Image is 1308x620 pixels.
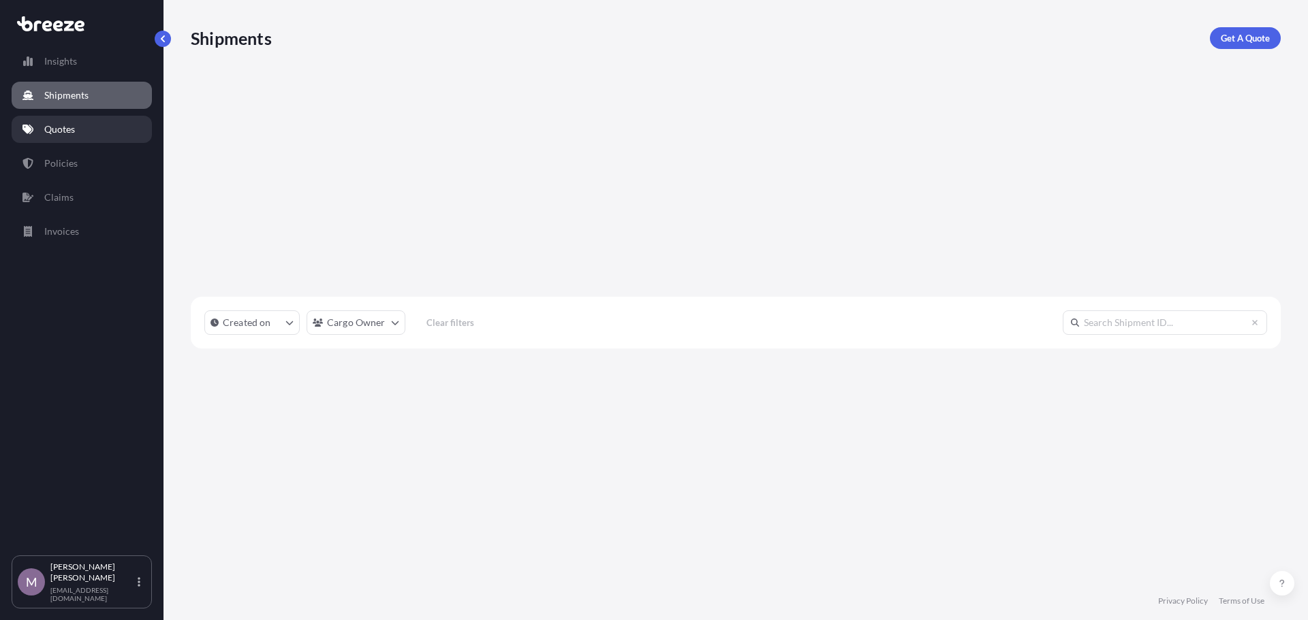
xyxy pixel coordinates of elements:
[12,48,152,75] a: Insights
[1221,31,1270,45] p: Get A Quote
[191,27,272,49] p: Shipments
[44,191,74,204] p: Claims
[44,123,75,136] p: Quotes
[44,88,89,102] p: Shipments
[50,561,135,583] p: [PERSON_NAME] [PERSON_NAME]
[307,310,405,335] button: cargoOwner Filter options
[26,575,37,589] span: M
[12,218,152,245] a: Invoices
[1063,310,1267,335] input: Search Shipment ID...
[1210,27,1281,49] a: Get A Quote
[12,184,152,211] a: Claims
[12,82,152,109] a: Shipments
[12,116,152,143] a: Quotes
[223,316,271,329] p: Created on
[12,150,152,177] a: Policies
[204,310,300,335] button: createdOn Filter options
[50,586,135,602] p: [EMAIL_ADDRESS][DOMAIN_NAME]
[44,54,77,68] p: Insights
[44,157,78,170] p: Policies
[412,312,488,333] button: Clear filters
[327,316,386,329] p: Cargo Owner
[1158,595,1208,606] a: Privacy Policy
[426,316,474,329] p: Clear filters
[1219,595,1264,606] a: Terms of Use
[44,225,79,238] p: Invoices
